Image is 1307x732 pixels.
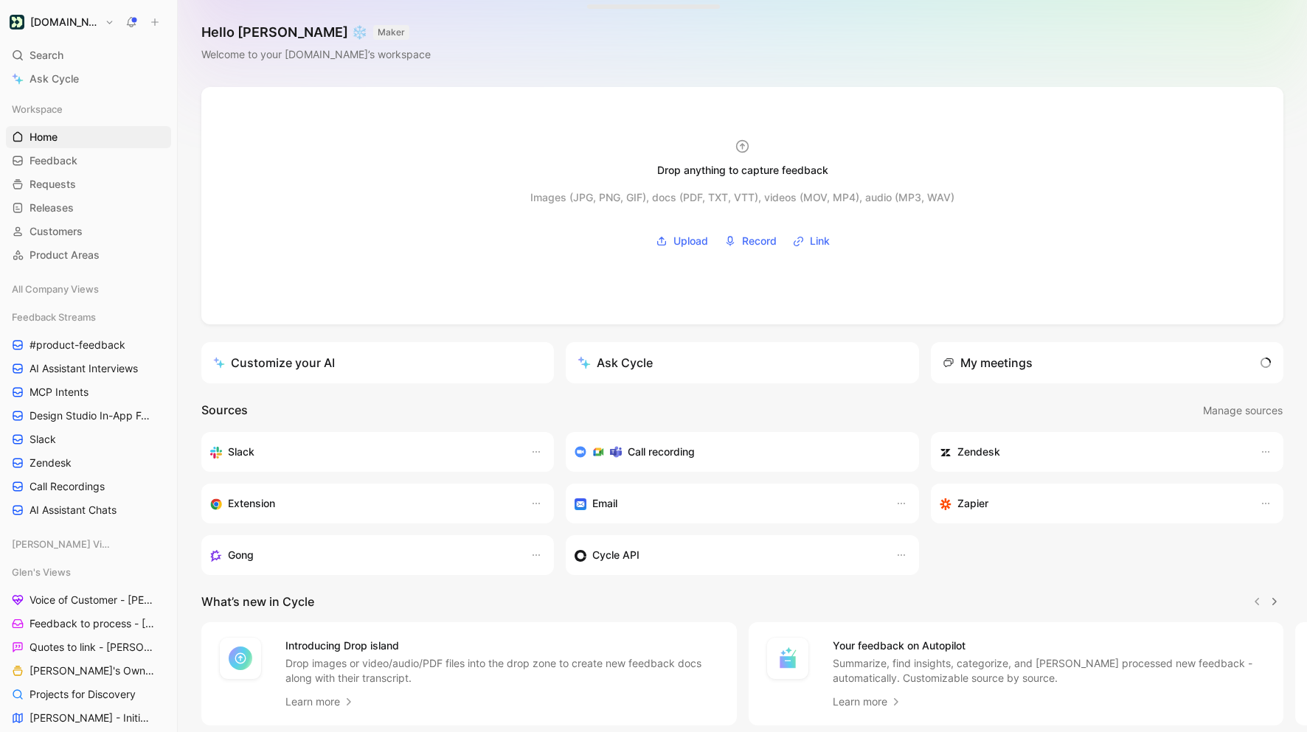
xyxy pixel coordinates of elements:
span: Link [810,232,830,250]
a: Feedback to process - [PERSON_NAME] [6,613,171,635]
span: Customers [30,224,83,239]
button: Customer.io[DOMAIN_NAME] [6,12,118,32]
h3: Extension [228,495,275,512]
span: Feedback Streams [12,310,96,324]
img: Customer.io [10,15,24,29]
span: Releases [30,201,74,215]
div: Feedback Streams [6,306,171,328]
h1: [DOMAIN_NAME] [30,15,99,29]
span: Feedback to process - [PERSON_NAME] [30,616,156,631]
h3: Slack [228,443,254,461]
span: Projects for Discovery [30,687,136,702]
h3: Zendesk [957,443,1000,461]
div: Capture feedback from your incoming calls [210,546,516,564]
a: AI Assistant Chats [6,499,171,521]
span: Glen's Views [12,565,71,579]
div: Sync customers & send feedback from custom sources. Get inspired by our favorite use case [575,546,880,564]
a: Feedback [6,150,171,172]
span: MCP Intents [30,385,89,400]
div: [PERSON_NAME] Views [6,533,171,560]
span: Home [30,130,58,144]
span: Requests [30,177,76,192]
a: Releases [6,197,171,219]
span: All Company Views [12,282,99,296]
a: [PERSON_NAME]'s Owned Projects [6,660,171,682]
button: Manage sources [1202,401,1283,420]
a: Product Areas [6,244,171,266]
span: Search [30,46,63,64]
button: Upload [651,230,713,252]
a: MCP Intents [6,381,171,403]
div: All Company Views [6,278,171,300]
div: Search [6,44,171,66]
div: Ask Cycle [578,354,653,372]
h2: What’s new in Cycle [201,593,314,610]
div: Sync customers and create docs [940,443,1245,461]
span: [PERSON_NAME]'s Owned Projects [30,663,154,678]
a: #product-feedback [6,334,171,356]
a: Call Recordings [6,475,171,498]
a: Design Studio In-App Feedback [6,405,171,427]
p: Summarize, find insights, categorize, and [PERSON_NAME] processed new feedback - automatically. C... [833,656,1266,686]
span: Workspace [12,102,63,116]
a: Requests [6,173,171,195]
a: Projects for Discovery [6,683,171,705]
div: Workspace [6,98,171,120]
h4: Introducing Drop island [285,637,719,655]
div: Forward emails to your feedback inbox [575,495,880,512]
span: Quotes to link - [PERSON_NAME] [30,640,153,655]
span: Record [742,232,777,250]
a: Slack [6,428,171,450]
span: Feedback [30,153,77,168]
h3: Call recording [628,443,695,461]
div: Record & transcribe meetings from Zoom, Meet & Teams. [575,443,898,461]
span: Product Areas [30,248,100,262]
span: AI Assistant Interviews [30,361,138,376]
div: Customize your AI [213,354,335,372]
button: Record [719,230,782,252]
a: Quotes to link - [PERSON_NAME] [6,636,171,658]
h3: Cycle API [592,546,639,564]
div: Capture feedback from thousands of sources with Zapier (survey results, recordings, sheets, etc). [940,495,1245,512]
a: Learn more [833,693,902,711]
h3: Gong [228,546,254,564]
span: Design Studio In-App Feedback [30,408,153,423]
a: Voice of Customer - [PERSON_NAME] [6,589,171,611]
button: Link [788,230,835,252]
a: Ask Cycle [6,68,171,90]
a: Learn more [285,693,355,711]
h3: Email [592,495,617,512]
div: [PERSON_NAME] Views [6,533,171,555]
div: My meetings [943,354,1033,372]
div: All Company Views [6,278,171,304]
h2: Sources [201,401,248,420]
div: Glen's Views [6,561,171,583]
span: AI Assistant Chats [30,503,117,517]
span: Zendesk [30,456,72,470]
span: Manage sources [1203,402,1283,419]
h1: Hello [PERSON_NAME] ❄️ [201,24,431,41]
a: Zendesk [6,452,171,474]
span: Voice of Customer - [PERSON_NAME] [30,593,155,607]
span: [PERSON_NAME] Views [12,537,112,551]
div: Images (JPG, PNG, GIF), docs (PDF, TXT, VTT), videos (MOV, MP4), audio (MP3, WAV) [530,189,954,206]
span: #product-feedback [30,338,125,352]
span: [PERSON_NAME] - Initiatives [30,711,152,725]
div: Feedback Streams#product-feedbackAI Assistant InterviewsMCP IntentsDesign Studio In-App FeedbackS... [6,306,171,521]
div: Sync your customers, send feedback and get updates in Slack [210,443,516,461]
div: Welcome to your [DOMAIN_NAME]’s workspace [201,46,431,63]
p: Drop images or video/audio/PDF files into the drop zone to create new feedback docs along with th... [285,656,719,686]
button: MAKER [373,25,409,40]
span: Slack [30,432,56,447]
a: AI Assistant Interviews [6,358,171,380]
h3: Zapier [957,495,988,512]
h4: Your feedback on Autopilot [833,637,1266,655]
a: [PERSON_NAME] - Initiatives [6,707,171,729]
a: Home [6,126,171,148]
a: Customize your AI [201,342,554,383]
a: Customers [6,220,171,243]
button: Ask Cycle [566,342,918,383]
div: Drop anything to capture feedback [657,161,828,179]
span: Ask Cycle [30,70,79,88]
span: Call Recordings [30,479,105,494]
